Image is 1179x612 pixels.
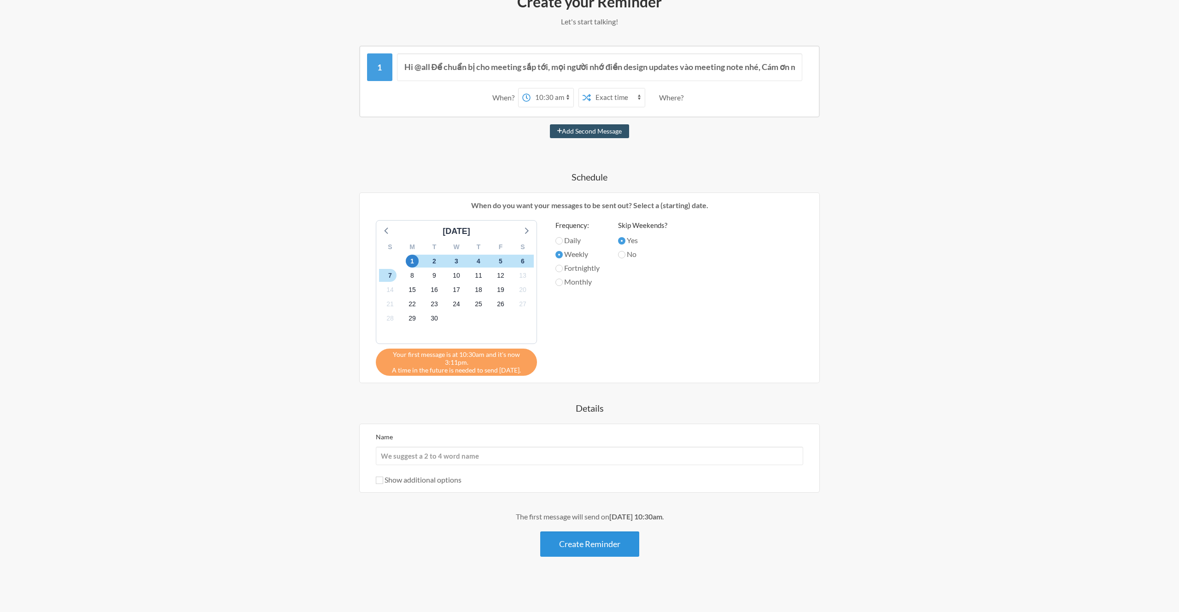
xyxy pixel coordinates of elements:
div: [DATE] [439,225,474,238]
div: T [467,240,490,254]
input: No [618,251,625,258]
div: A time in the future is needed to send [DATE]. [376,349,537,376]
span: Friday, October 24, 2025 [450,298,463,311]
span: Tuesday, October 14, 2025 [384,284,397,297]
span: Friday, October 10, 2025 [450,269,463,282]
button: Create Reminder [540,531,639,557]
span: Wednesday, October 1, 2025 [406,255,419,268]
label: Daily [555,235,600,246]
label: Fortnightly [555,262,600,274]
span: Friday, October 17, 2025 [450,284,463,297]
span: Friday, October 3, 2025 [450,255,463,268]
span: Monday, October 20, 2025 [516,284,529,297]
p: Let's start talking! [322,16,857,27]
label: Show additional options [376,475,461,484]
span: Saturday, October 11, 2025 [472,269,485,282]
div: When? [492,88,518,107]
span: Wednesday, October 22, 2025 [406,298,419,311]
label: No [618,249,667,260]
span: Thursday, October 16, 2025 [428,284,441,297]
span: Sunday, October 5, 2025 [494,255,507,268]
span: Tuesday, October 21, 2025 [384,298,397,311]
input: Show additional options [376,477,383,484]
div: The first message will send on . [322,511,857,522]
span: Monday, October 6, 2025 [516,255,529,268]
input: Yes [618,237,625,245]
label: Weekly [555,249,600,260]
label: Monthly [555,276,600,287]
label: Name [376,433,393,441]
span: Saturday, October 25, 2025 [472,298,485,311]
div: Where? [659,88,687,107]
input: We suggest a 2 to 4 word name [376,447,803,465]
span: Saturday, October 18, 2025 [472,284,485,297]
span: Thursday, October 2, 2025 [428,255,441,268]
div: W [445,240,467,254]
span: Thursday, October 23, 2025 [428,298,441,311]
span: Thursday, October 9, 2025 [428,269,441,282]
span: Wednesday, October 8, 2025 [406,269,419,282]
input: Message [397,53,803,81]
div: M [401,240,423,254]
input: Weekly [555,251,563,258]
label: Skip Weekends? [618,220,667,231]
p: When do you want your messages to be sent out? Select a (starting) date. [367,200,812,211]
div: T [423,240,445,254]
span: Sunday, October 19, 2025 [494,284,507,297]
strong: [DATE] 10:30am [609,512,662,521]
label: Frequency: [555,220,600,231]
span: Wednesday, October 15, 2025 [406,284,419,297]
h4: Schedule [322,170,857,183]
span: Wednesday, October 29, 2025 [406,312,419,325]
div: F [490,240,512,254]
div: S [379,240,401,254]
span: Tuesday, October 28, 2025 [384,312,397,325]
span: Sunday, October 26, 2025 [494,298,507,311]
h4: Details [322,402,857,414]
span: Saturday, October 4, 2025 [472,255,485,268]
span: Monday, October 13, 2025 [516,269,529,282]
input: Fortnightly [555,265,563,272]
label: Yes [618,235,667,246]
button: Add Second Message [550,124,630,138]
span: Tuesday, October 7, 2025 [384,269,397,282]
span: Your first message is at 10:30am and it's now 3:11pm. [383,350,530,366]
input: Monthly [555,279,563,286]
span: Monday, October 27, 2025 [516,298,529,311]
div: S [512,240,534,254]
span: Sunday, October 12, 2025 [494,269,507,282]
input: Daily [555,237,563,245]
span: Thursday, October 30, 2025 [428,312,441,325]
